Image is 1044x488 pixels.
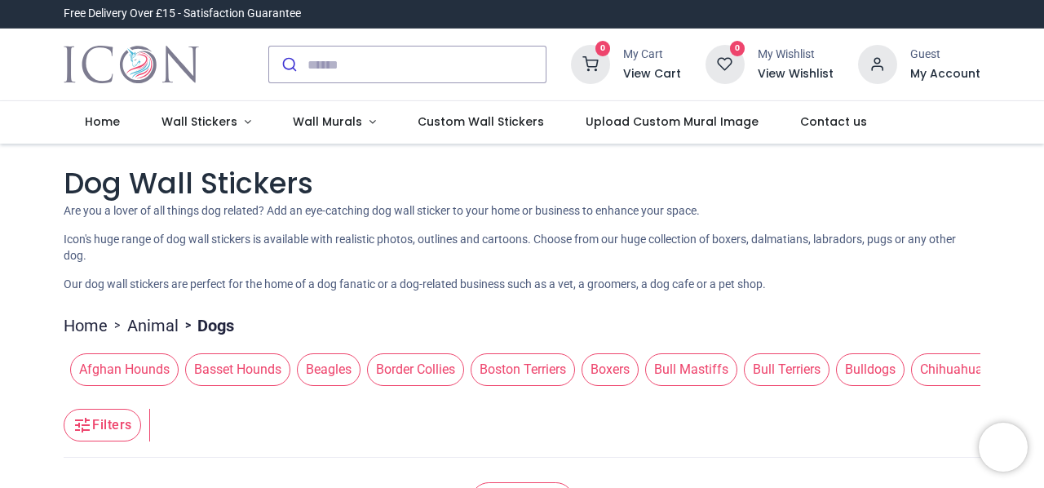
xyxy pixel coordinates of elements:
h1: Dog Wall Stickers [64,163,980,203]
span: Boston Terriers [471,353,575,386]
img: Icon Wall Stickers [64,42,198,87]
button: Afghan Hounds [64,353,179,386]
span: Custom Wall Stickers [418,113,544,130]
span: Basset Hounds [185,353,290,386]
button: Basset Hounds [179,353,290,386]
button: Border Collies [361,353,464,386]
span: Wall Murals [293,113,362,130]
span: Bull Mastiffs [645,353,737,386]
span: Beagles [297,353,361,386]
a: Wall Stickers [141,101,272,144]
span: Bull Terriers [744,353,829,386]
button: Boxers [575,353,639,386]
p: Icon's huge range of dog wall stickers is available with realistic photos, outlines and cartoons.... [64,232,980,264]
a: My Account [910,66,980,82]
button: Beagles [290,353,361,386]
span: Home [85,113,120,130]
sup: 0 [730,41,745,56]
a: View Wishlist [758,66,834,82]
div: My Cart [623,47,681,63]
a: Home [64,314,108,337]
div: Guest [910,47,980,63]
span: Bulldogs [836,353,905,386]
p: Are you a lover of all things dog related? Add an eye-catching dog wall sticker to your home or b... [64,203,980,220]
span: Border Collies [367,353,464,386]
span: > [108,317,127,334]
sup: 0 [595,41,611,56]
span: Afghan Hounds [70,353,179,386]
a: Wall Murals [272,101,396,144]
p: Our dog wall stickers are perfect for the home of a dog fanatic or a dog-related business such as... [64,277,980,293]
button: Bull Terriers [737,353,829,386]
a: Logo of Icon Wall Stickers [64,42,198,87]
button: Bulldogs [829,353,905,386]
span: > [179,317,197,334]
button: Boston Terriers [464,353,575,386]
span: Wall Stickers [161,113,237,130]
iframe: Customer reviews powered by Trustpilot [638,6,980,22]
button: Bull Mastiffs [639,353,737,386]
span: Upload Custom Mural Image [586,113,759,130]
span: Boxers [582,353,639,386]
span: Chihuahuas [911,353,998,386]
button: Chihuahuas [905,353,998,386]
a: View Cart [623,66,681,82]
div: Free Delivery Over £15 - Satisfaction Guarantee [64,6,301,22]
div: My Wishlist [758,47,834,63]
a: 0 [571,57,610,70]
li: Dogs [179,314,234,337]
button: Submit [269,47,307,82]
iframe: Brevo live chat [979,423,1028,472]
span: Contact us [800,113,867,130]
a: Animal [127,314,179,337]
a: 0 [706,57,745,70]
button: Filters [64,409,140,441]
